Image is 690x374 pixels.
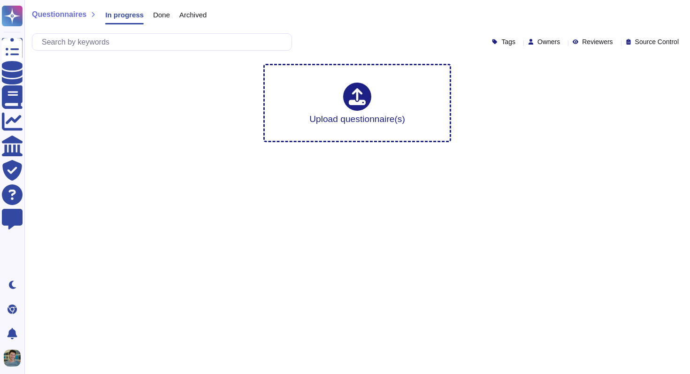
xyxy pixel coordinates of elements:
[537,38,560,45] span: Owners
[105,11,144,18] span: In progress
[32,11,86,18] span: Questionnaires
[37,34,291,50] input: Search by keywords
[501,38,515,45] span: Tags
[153,11,170,18] span: Done
[4,350,21,366] img: user
[582,38,613,45] span: Reviewers
[2,348,27,368] button: user
[309,83,405,123] div: Upload questionnaire(s)
[635,38,679,45] span: Source Control
[179,11,207,18] span: Archived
